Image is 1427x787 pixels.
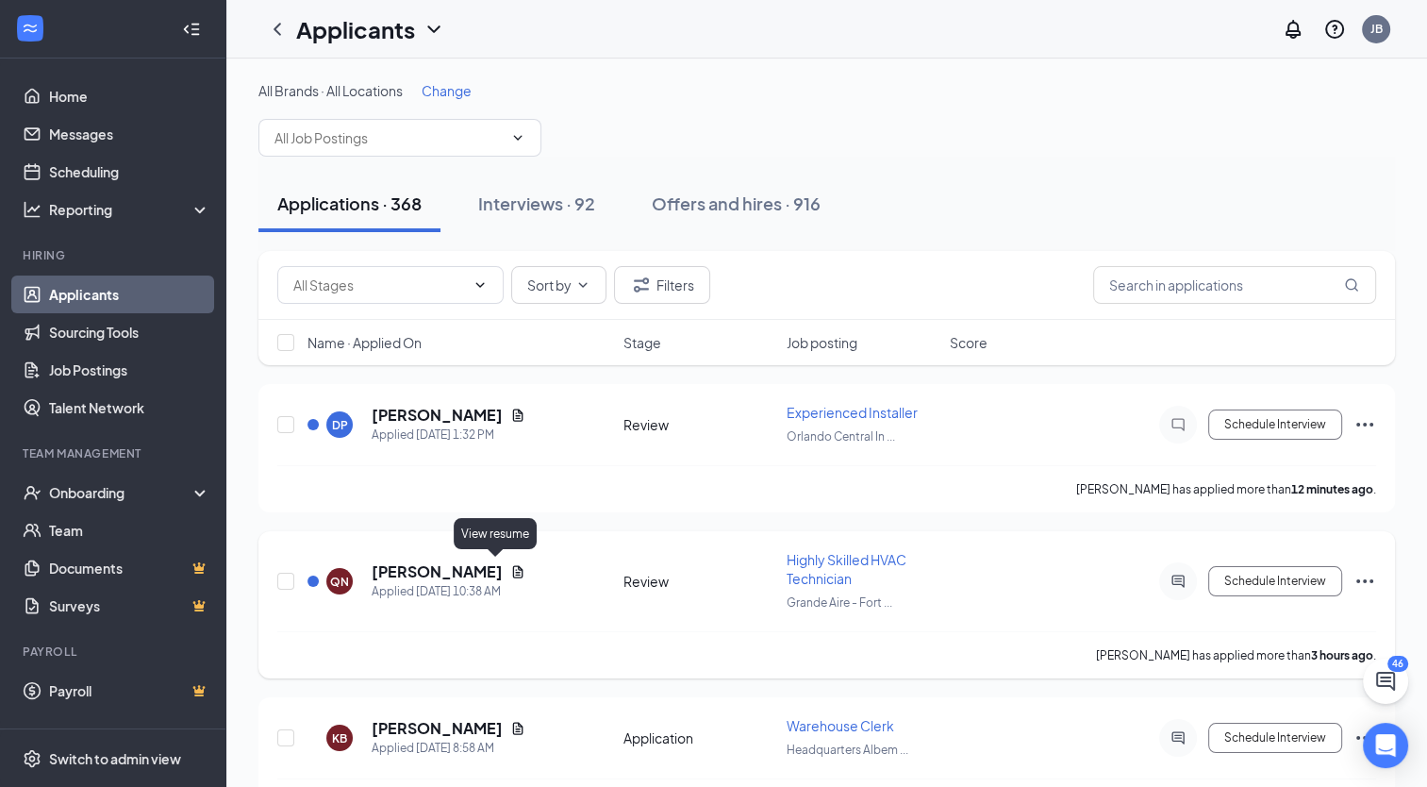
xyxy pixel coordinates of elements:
[1363,723,1408,768] div: Open Intercom Messenger
[623,333,661,352] span: Stage
[1387,656,1408,672] div: 46
[21,19,40,38] svg: WorkstreamLogo
[372,561,503,582] h5: [PERSON_NAME]
[49,749,181,768] div: Switch to admin view
[623,415,775,434] div: Review
[258,82,403,99] span: All Brands · All Locations
[330,574,349,590] div: QN
[510,564,525,579] svg: Document
[1282,18,1304,41] svg: Notifications
[372,426,525,444] div: Applied [DATE] 1:32 PM
[49,483,194,502] div: Onboarding
[49,276,210,313] a: Applicants
[332,730,347,746] div: KB
[787,743,908,757] span: Headquarters Albem ...
[623,728,775,747] div: Application
[49,672,210,710] a: PayrollCrown
[630,274,653,296] svg: Filter
[787,595,892,610] span: Grande Aire - Fort ...
[49,313,210,351] a: Sourcing Tools
[182,20,201,39] svg: Collapse
[23,247,207,263] div: Hiring
[372,582,525,601] div: Applied [DATE] 10:38 AM
[473,277,488,293] svg: ChevronDown
[787,429,895,444] span: Orlando Central In ...
[49,200,211,219] div: Reporting
[787,404,918,421] span: Experienced Installer
[423,18,445,41] svg: ChevronDown
[1167,730,1189,745] svg: ActiveChat
[49,511,210,549] a: Team
[787,333,857,352] span: Job posting
[23,483,41,502] svg: UserCheck
[1344,277,1359,293] svg: MagnifyingGlass
[372,718,503,739] h5: [PERSON_NAME]
[511,266,606,304] button: Sort byChevronDown
[1167,574,1189,589] svg: ActiveChat
[1353,413,1376,436] svg: Ellipses
[1208,410,1342,440] button: Schedule Interview
[510,721,525,736] svg: Document
[49,389,210,427] a: Talent Network
[575,277,590,293] svg: ChevronDown
[23,749,41,768] svg: Settings
[49,549,210,587] a: DocumentsCrown
[787,717,894,734] span: Warehouse Clerk
[950,333,987,352] span: Score
[23,644,207,660] div: Payroll
[510,130,525,145] svg: ChevronDown
[623,572,775,591] div: Review
[478,192,595,215] div: Interviews · 92
[49,153,210,191] a: Scheduling
[296,13,415,45] h1: Applicants
[1370,21,1383,37] div: JB
[1311,648,1373,662] b: 3 hours ago
[49,351,210,389] a: Job Postings
[372,405,503,426] h5: [PERSON_NAME]
[23,445,207,461] div: Team Management
[652,192,821,215] div: Offers and hires · 916
[614,266,710,304] button: Filter Filters
[266,18,289,41] svg: ChevronLeft
[49,115,210,153] a: Messages
[1093,266,1376,304] input: Search in applications
[1353,727,1376,749] svg: Ellipses
[372,739,525,758] div: Applied [DATE] 8:58 AM
[332,417,348,433] div: DP
[49,587,210,625] a: SurveysCrown
[277,192,422,215] div: Applications · 368
[1076,481,1376,497] p: [PERSON_NAME] has applied more than .
[1096,647,1376,663] p: [PERSON_NAME] has applied more than .
[49,77,210,115] a: Home
[422,82,472,99] span: Change
[1353,570,1376,593] svg: Ellipses
[527,278,572,292] span: Sort by
[1291,482,1373,496] b: 12 minutes ago
[307,333,422,352] span: Name · Applied On
[1167,417,1189,432] svg: ChatInactive
[1363,659,1408,704] button: ChatActive
[454,518,537,549] div: View resume
[293,275,465,295] input: All Stages
[1208,566,1342,596] button: Schedule Interview
[1374,670,1397,693] svg: ChatActive
[1208,723,1342,753] button: Schedule Interview
[274,127,503,148] input: All Job Postings
[510,408,525,423] svg: Document
[787,551,906,587] span: Highly Skilled HVAC Technician
[23,200,41,219] svg: Analysis
[1323,18,1346,41] svg: QuestionInfo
